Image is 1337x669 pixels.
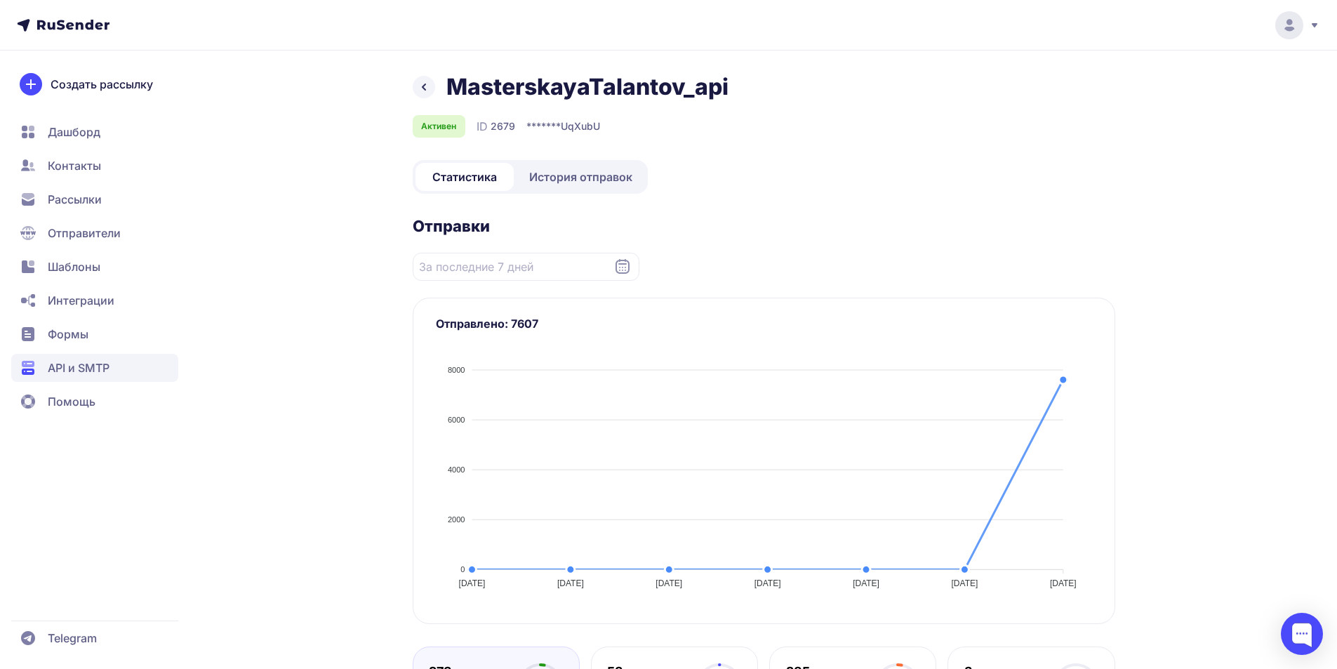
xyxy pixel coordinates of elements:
[51,76,153,93] span: Создать рассылку
[48,393,95,410] span: Помощь
[413,253,639,281] input: Datepicker input
[48,191,102,208] span: Рассылки
[557,578,583,588] tspan: [DATE]
[477,118,515,135] div: ID
[448,416,465,424] tspan: 6000
[48,258,100,275] span: Шаблоны
[951,578,978,588] tspan: [DATE]
[448,515,465,524] tspan: 2000
[460,565,465,574] tspan: 0
[517,163,645,191] a: История отправок
[436,315,1092,332] h3: Отправлено: 7607
[1049,578,1076,588] tspan: [DATE]
[48,359,109,376] span: API и SMTP
[529,168,632,185] span: История отправок
[853,578,879,588] tspan: [DATE]
[421,121,456,132] span: Активен
[48,292,114,309] span: Интеграции
[48,326,88,343] span: Формы
[446,73,729,101] h1: MasterskayaTalantov_api
[561,119,600,133] span: UqXubU
[11,624,178,652] a: Telegram
[413,216,1115,236] h2: Отправки
[432,168,497,185] span: Статистика
[491,119,515,133] span: 2679
[48,157,101,174] span: Контакты
[656,578,682,588] tspan: [DATE]
[754,578,780,588] tspan: [DATE]
[415,163,514,191] a: Статистика
[448,465,465,474] tspan: 4000
[458,578,485,588] tspan: [DATE]
[448,366,465,374] tspan: 8000
[48,124,100,140] span: Дашборд
[48,225,121,241] span: Отправители
[48,630,97,647] span: Telegram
